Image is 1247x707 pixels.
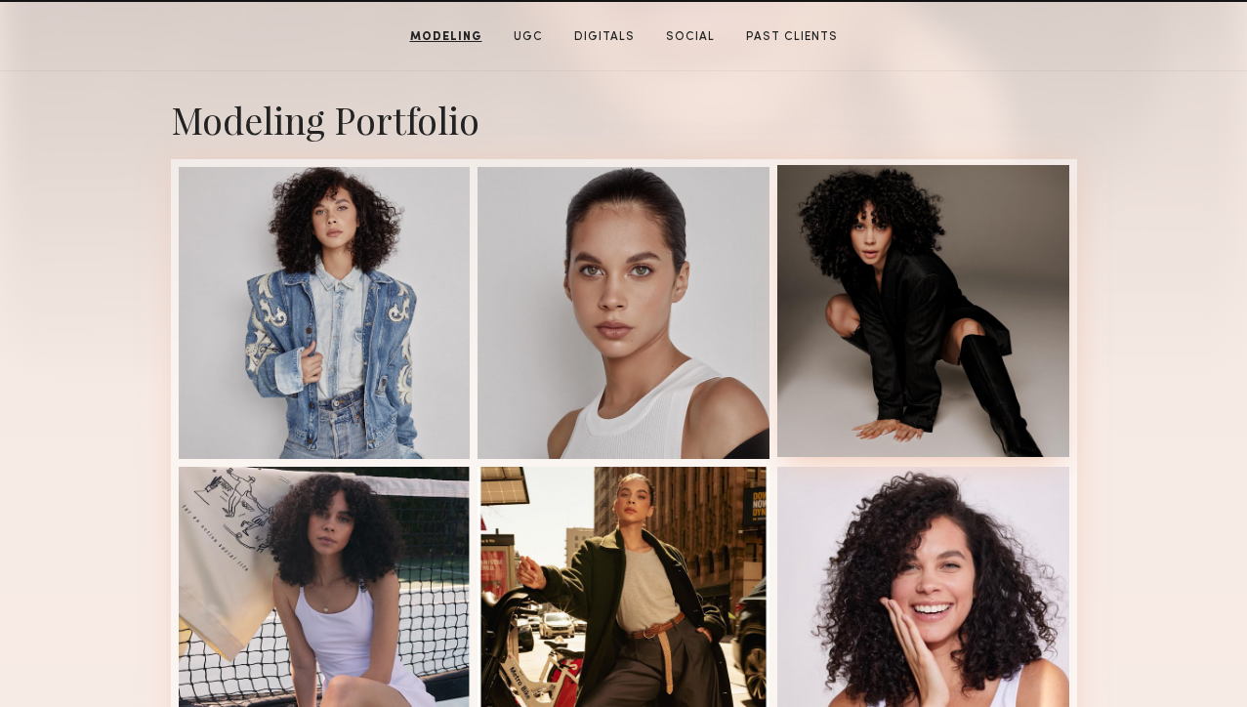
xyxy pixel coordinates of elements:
[506,28,551,46] a: UGC
[566,28,643,46] a: Digitals
[738,28,846,46] a: Past Clients
[402,28,490,46] a: Modeling
[171,95,1077,144] div: Modeling Portfolio
[658,28,723,46] a: Social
